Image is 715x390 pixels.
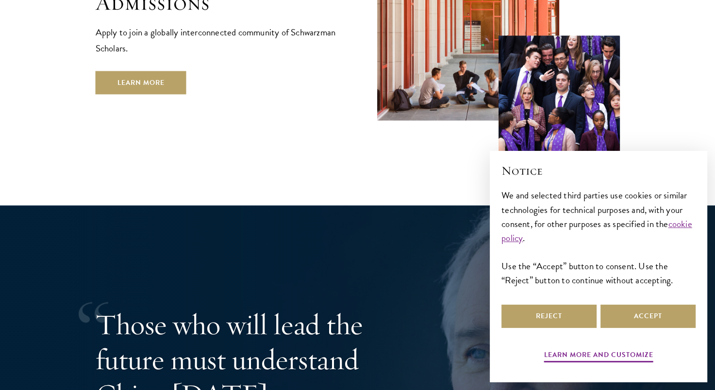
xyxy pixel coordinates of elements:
div: We and selected third parties use cookies or similar technologies for technical purposes and, wit... [501,188,696,287]
button: Accept [600,305,696,328]
button: Learn more and customize [544,349,653,364]
button: Reject [501,305,597,328]
h2: Notice [501,162,696,179]
a: cookie policy [501,217,692,245]
a: Learn More [96,71,186,94]
p: Apply to join a globally interconnected community of Schwarzman Scholars. [96,24,338,56]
